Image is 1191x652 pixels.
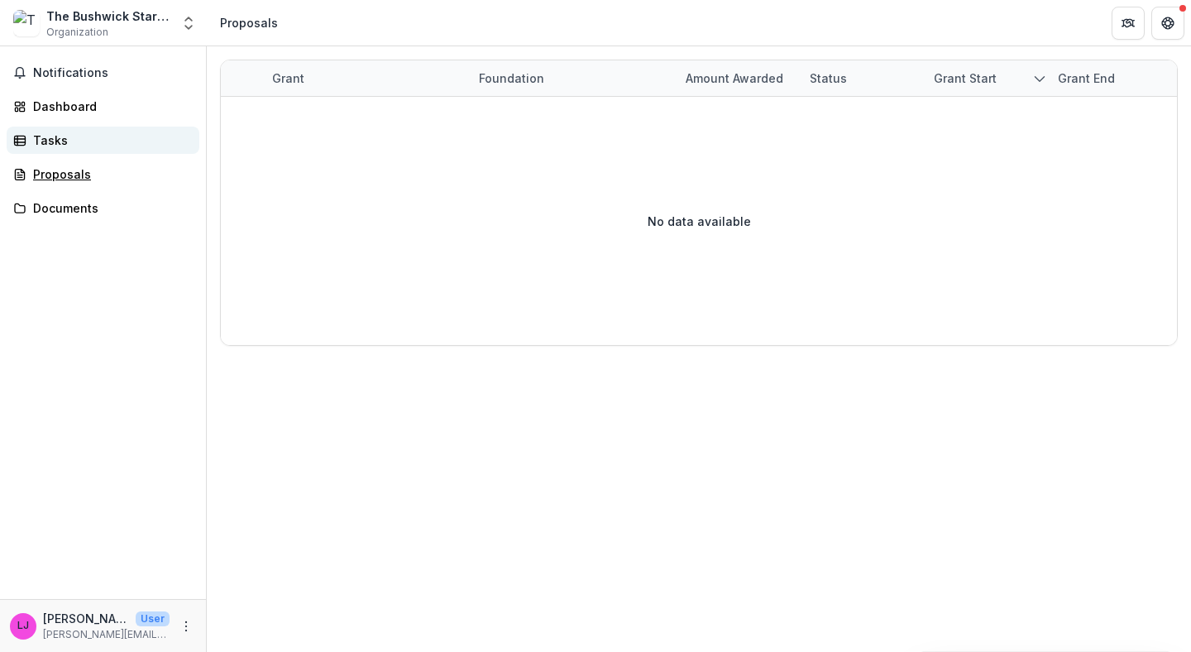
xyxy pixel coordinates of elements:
nav: breadcrumb [213,11,285,35]
img: The Bushwick Starr, Inc [13,10,40,36]
p: [PERSON_NAME] [43,610,129,627]
div: Proposals [33,165,186,183]
svg: sorted descending [1033,72,1046,85]
div: Grant end [1048,60,1172,96]
div: Grant [262,60,469,96]
p: [PERSON_NAME][EMAIL_ADDRESS][DOMAIN_NAME] [43,627,170,642]
div: Grant [262,70,314,87]
button: Notifications [7,60,199,86]
div: Lucy Jackson [17,621,29,631]
div: Grant start [924,70,1007,87]
a: Proposals [7,161,199,188]
div: The Bushwick Starr, Inc [46,7,170,25]
div: Status [800,60,924,96]
a: Dashboard [7,93,199,120]
div: Amount awarded [676,60,800,96]
div: Foundation [469,60,676,96]
a: Documents [7,194,199,222]
button: Get Help [1151,7,1184,40]
span: Organization [46,25,108,40]
div: Grant start [924,60,1048,96]
a: Tasks [7,127,199,154]
p: User [136,611,170,626]
button: More [176,616,196,636]
div: Proposals [220,14,278,31]
div: Documents [33,199,186,217]
div: Tasks [33,132,186,149]
span: Notifications [33,66,193,80]
div: Status [800,70,857,87]
p: No data available [648,213,751,230]
div: Grant end [1048,70,1125,87]
div: Foundation [469,70,554,87]
div: Amount awarded [676,70,793,87]
button: Partners [1112,7,1145,40]
button: Open entity switcher [177,7,200,40]
div: Dashboard [33,98,186,115]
